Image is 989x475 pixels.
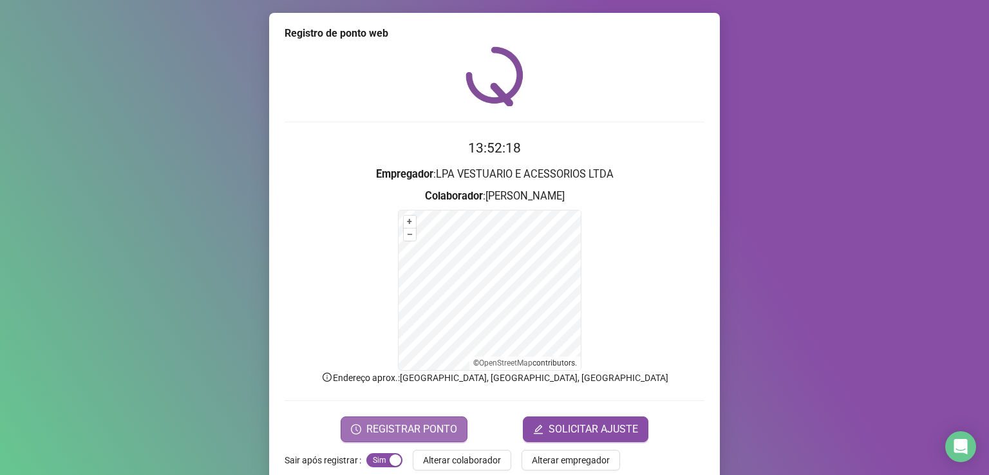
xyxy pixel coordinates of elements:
img: QRPoint [466,46,523,106]
span: clock-circle [351,424,361,434]
div: Open Intercom Messenger [945,431,976,462]
strong: Empregador [376,168,433,180]
span: SOLICITAR AJUSTE [549,422,638,437]
p: Endereço aprox. : [GEOGRAPHIC_DATA], [GEOGRAPHIC_DATA], [GEOGRAPHIC_DATA] [285,371,704,385]
strong: Colaborador [425,190,483,202]
button: REGISTRAR PONTO [341,416,467,442]
button: Alterar colaborador [413,450,511,470]
span: edit [533,424,543,434]
button: Alterar empregador [522,450,620,470]
h3: : LPA VESTUARIO E ACESSORIOS LTDA [285,166,704,183]
button: – [404,228,416,241]
span: info-circle [321,371,333,383]
span: REGISTRAR PONTO [366,422,457,437]
label: Sair após registrar [285,450,366,470]
div: Registro de ponto web [285,26,704,41]
h3: : [PERSON_NAME] [285,188,704,205]
a: OpenStreetMap [479,359,532,368]
button: editSOLICITAR AJUSTE [523,416,648,442]
span: Alterar empregador [532,453,610,467]
span: Alterar colaborador [423,453,501,467]
li: © contributors. [473,359,577,368]
time: 13:52:18 [468,140,521,156]
button: + [404,216,416,228]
